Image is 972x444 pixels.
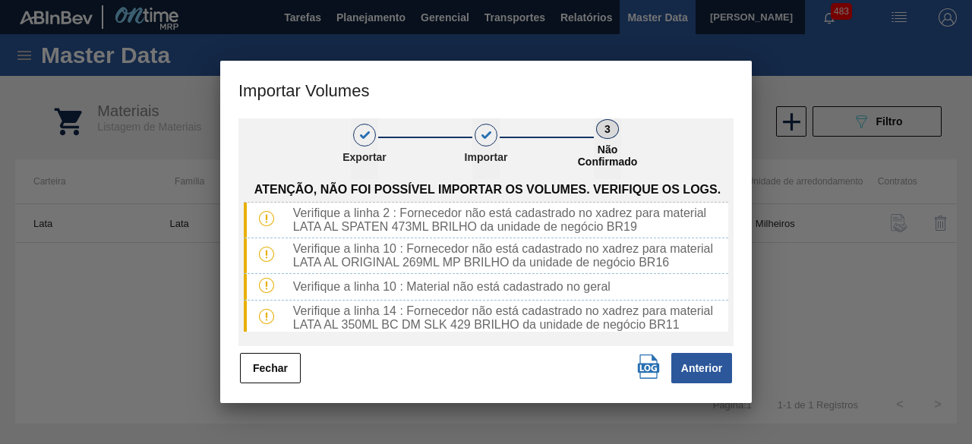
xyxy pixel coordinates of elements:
span: Atenção, não foi possível importar os volumes. Verifique os logs. [254,183,721,197]
button: Download Logs [633,351,664,382]
p: Não Confirmado [570,143,645,168]
button: 2Importar [472,118,500,179]
img: Tipo [259,278,274,293]
div: 2 [475,124,497,146]
div: Verifique a linha 10 : Material não está cadastrado no geral [287,280,728,294]
div: Verifique a linha 14 : Fornecedor não está cadastrado no xadrez para material LATA AL 350ML BC DM... [287,304,728,332]
img: Tipo [259,211,274,226]
button: Anterior [671,353,732,383]
img: Tipo [259,309,274,324]
div: Verifique a linha 2 : Fornecedor não está cadastrado no xadrez para material LATA AL SPATEN 473ML... [287,206,728,234]
img: Tipo [259,247,274,262]
button: Fechar [240,353,301,383]
div: Verifique a linha 10 : Fornecedor não está cadastrado no xadrez para material LATA AL ORIGINAL 26... [287,242,728,269]
button: 3Não Confirmado [594,118,621,179]
button: 1Exportar [351,118,378,179]
div: 3 [596,119,619,139]
p: Exportar [327,151,402,163]
div: 1 [353,124,376,146]
h3: Importar Volumes [220,61,752,118]
p: Importar [448,151,524,163]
